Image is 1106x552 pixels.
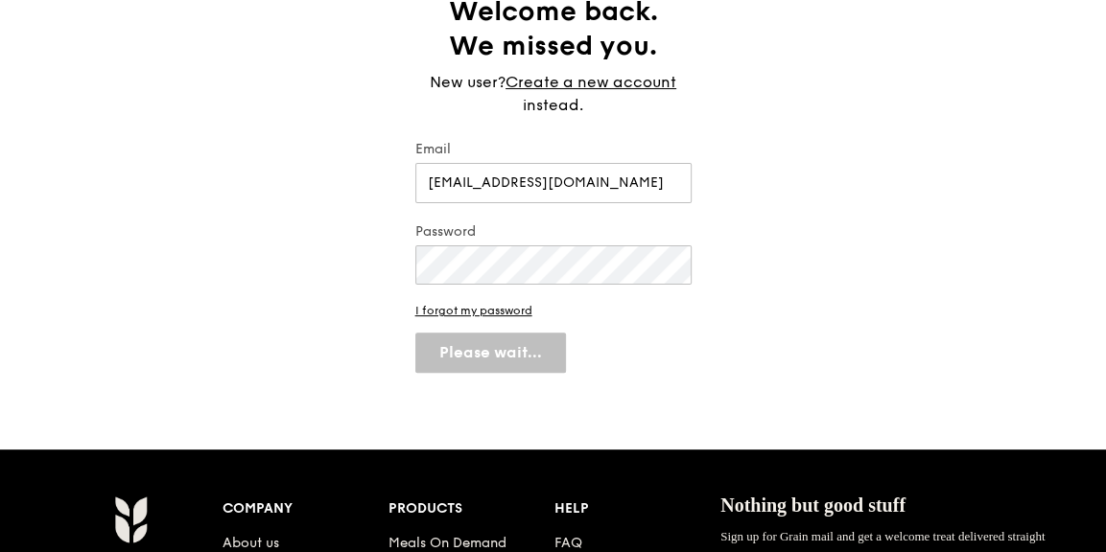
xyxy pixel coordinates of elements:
a: Create a new account [506,71,676,94]
a: Meals On Demand [388,535,506,551]
a: About us [223,535,279,551]
div: Company [223,495,388,522]
span: instead. [523,96,583,114]
label: Email [415,140,692,159]
label: Password [415,222,692,241]
div: Products [388,495,554,522]
div: Help [554,495,720,522]
a: I forgot my password [415,304,692,317]
button: Please wait... [415,333,566,373]
span: Nothing but good stuff [720,494,906,516]
a: FAQ [554,535,582,551]
img: Grain [114,495,148,543]
span: New user? [430,73,506,91]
